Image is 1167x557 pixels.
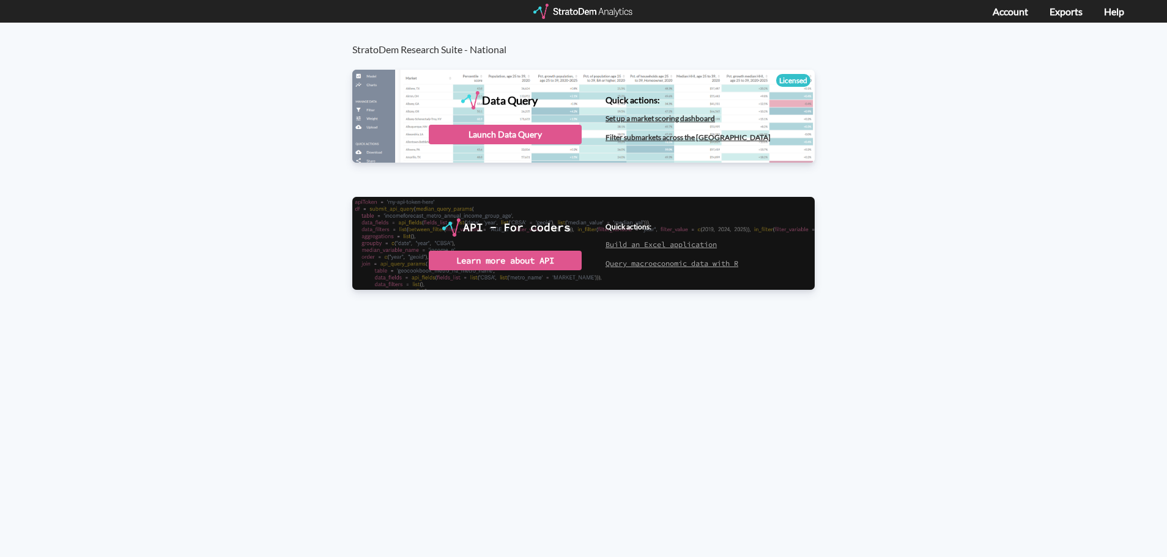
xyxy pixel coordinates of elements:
a: Help [1104,6,1124,17]
a: Set up a market scoring dashboard [606,114,715,123]
h3: StratoDem Research Suite - National [352,23,828,55]
a: Build an Excel application [606,240,717,249]
a: Query macroeconomic data with R [606,259,738,268]
div: Data Query [482,91,538,109]
a: Account [993,6,1028,17]
h4: Quick actions: [606,223,738,231]
a: Filter submarkets across the [GEOGRAPHIC_DATA] [606,133,771,142]
div: Licensed [776,74,810,87]
div: API - For coders [463,218,571,237]
div: Launch Data Query [429,125,582,144]
div: Learn more about API [429,251,582,270]
a: Exports [1050,6,1083,17]
h4: Quick actions: [606,95,771,105]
